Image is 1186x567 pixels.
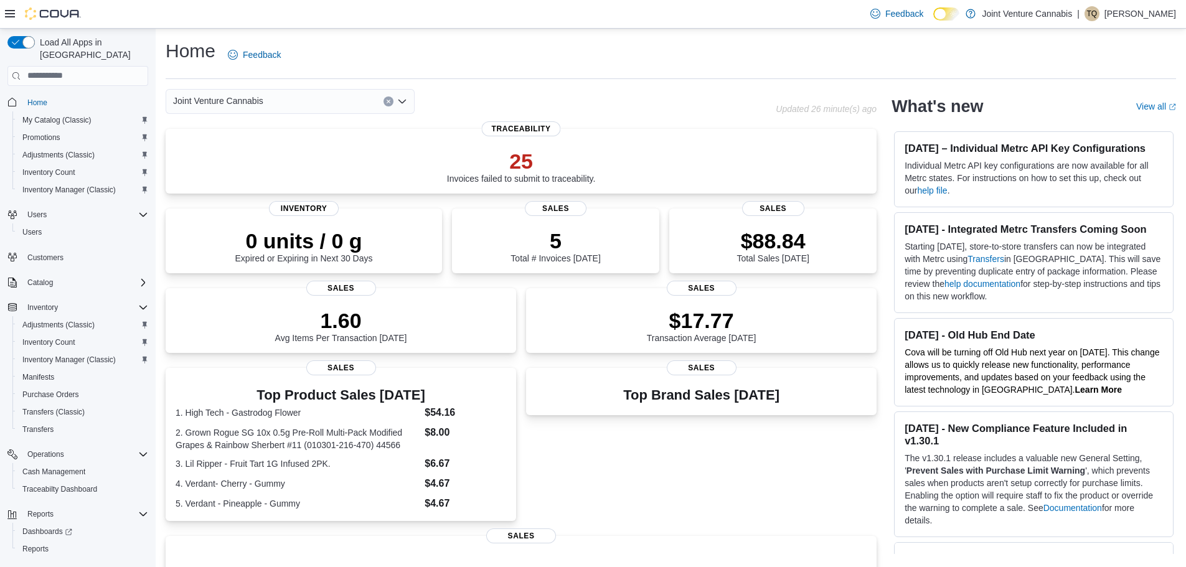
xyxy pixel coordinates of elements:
span: Transfers [17,422,148,437]
span: Sales [525,201,587,216]
span: Adjustments (Classic) [22,320,95,330]
button: Inventory [2,299,153,316]
span: Purchase Orders [22,390,79,400]
span: Promotions [22,133,60,143]
button: Inventory [22,300,63,315]
dt: 1. High Tech - Gastrodog Flower [176,406,420,419]
span: Catalog [27,278,53,288]
button: Operations [2,446,153,463]
button: Users [12,223,153,241]
span: Operations [22,447,148,462]
a: Dashboards [17,524,77,539]
p: 0 units / 0 g [235,228,373,253]
a: Inventory Count [17,165,80,180]
dd: $6.67 [425,456,506,471]
span: Sales [667,281,737,296]
dt: 4. Verdant- Cherry - Gummy [176,477,420,490]
span: Inventory Manager (Classic) [17,352,148,367]
a: Transfers [17,422,59,437]
p: | [1077,6,1080,21]
button: Promotions [12,129,153,146]
div: Total Sales [DATE] [737,228,809,263]
button: Traceabilty Dashboard [12,480,153,498]
span: Feedback [243,49,281,61]
span: My Catalog (Classic) [17,113,148,128]
h3: [DATE] - New Compliance Feature Included in v1.30.1 [905,422,1163,447]
button: Users [22,207,52,222]
span: Adjustments (Classic) [17,317,148,332]
span: Reports [27,509,54,519]
h3: [DATE] - Old Hub End Date [905,329,1163,341]
dd: $8.00 [425,425,506,440]
span: Users [27,210,47,220]
button: Clear input [384,96,393,106]
span: Inventory Count [17,335,148,350]
div: Total # Invoices [DATE] [511,228,600,263]
span: Transfers [22,424,54,434]
button: Purchase Orders [12,386,153,403]
div: Terrence Quarles [1085,6,1099,21]
span: Customers [22,250,148,265]
button: My Catalog (Classic) [12,111,153,129]
span: Transfers (Classic) [22,407,85,417]
span: Users [17,225,148,240]
button: Inventory Count [12,164,153,181]
span: Inventory Count [22,337,75,347]
a: Inventory Count [17,335,80,350]
a: Feedback [865,1,928,26]
button: Adjustments (Classic) [12,316,153,334]
div: Expired or Expiring in Next 30 Days [235,228,373,263]
input: Dark Mode [933,7,959,21]
a: Manifests [17,370,59,385]
img: Cova [25,7,81,20]
button: Open list of options [397,96,407,106]
p: $17.77 [647,308,756,333]
a: Reports [17,541,54,556]
span: Reports [17,541,148,556]
a: View allExternal link [1136,101,1176,111]
span: Inventory Count [17,165,148,180]
span: Home [27,98,47,108]
dd: $4.67 [425,496,506,511]
span: Dashboards [17,524,148,539]
button: Transfers (Classic) [12,403,153,421]
span: Adjustments (Classic) [17,148,148,162]
button: Reports [12,540,153,558]
div: Avg Items Per Transaction [DATE] [275,308,407,343]
a: Transfers [967,254,1004,264]
span: Inventory Manager (Classic) [22,355,116,365]
span: Sales [306,281,376,296]
a: Feedback [223,42,286,67]
dt: 2. Grown Rogue SG 10x 0.5g Pre-Roll Multi-Pack Modified Grapes & Rainbow Sherbert #11 (010301-216... [176,426,420,451]
a: Inventory Manager (Classic) [17,182,121,197]
span: Operations [27,449,64,459]
span: Catalog [22,275,148,290]
span: Users [22,227,42,237]
span: Dashboards [22,527,72,537]
a: Promotions [17,130,65,145]
button: Operations [22,447,69,462]
span: Reports [22,507,148,522]
button: Manifests [12,368,153,386]
dd: $4.67 [425,476,506,491]
span: Joint Venture Cannabis [173,93,263,108]
span: Inventory [22,300,148,315]
a: Users [17,225,47,240]
span: Cash Management [17,464,148,479]
span: Inventory [27,302,58,312]
span: Traceabilty Dashboard [17,482,148,497]
button: Catalog [2,274,153,291]
span: Inventory Manager (Classic) [22,185,116,195]
a: Transfers (Classic) [17,405,90,419]
p: Joint Venture Cannabis [982,6,1072,21]
button: Cash Management [12,463,153,480]
p: [PERSON_NAME] [1104,6,1176,21]
span: Promotions [17,130,148,145]
button: Catalog [22,275,58,290]
div: Invoices failed to submit to traceability. [447,149,596,184]
a: Learn More [1075,385,1122,395]
span: Users [22,207,148,222]
dt: 3. Lil Ripper - Fruit Tart 1G Infused 2PK. [176,457,420,470]
button: Adjustments (Classic) [12,146,153,164]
